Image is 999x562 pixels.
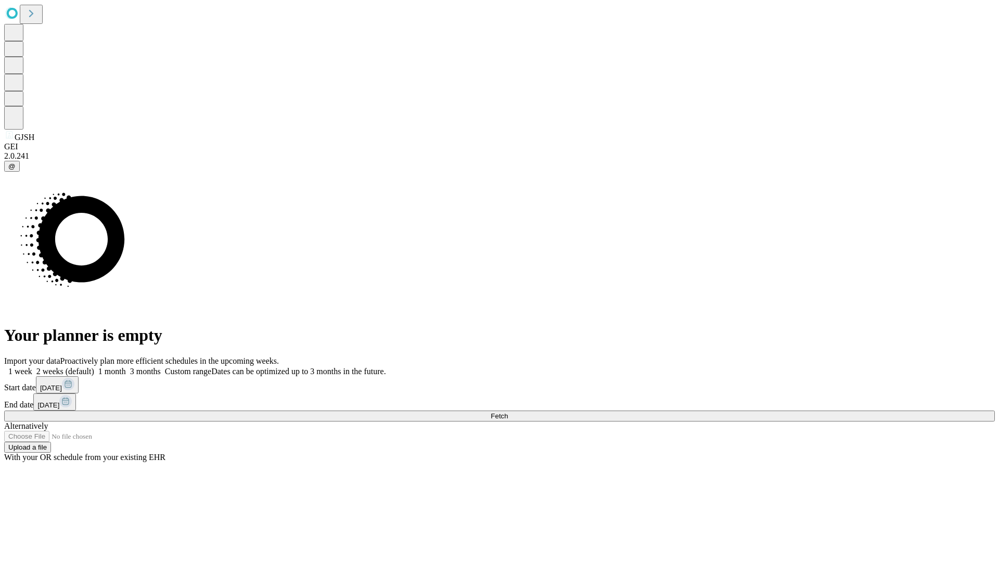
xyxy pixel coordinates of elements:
span: With your OR schedule from your existing EHR [4,453,165,462]
span: [DATE] [40,384,62,392]
div: Start date [4,376,995,393]
span: 3 months [130,367,161,376]
span: Custom range [165,367,211,376]
span: @ [8,162,16,170]
button: [DATE] [33,393,76,411]
div: End date [4,393,995,411]
span: Fetch [491,412,508,420]
button: Fetch [4,411,995,421]
button: Upload a file [4,442,51,453]
button: [DATE] [36,376,79,393]
span: Dates can be optimized up to 3 months in the future. [211,367,386,376]
div: GEI [4,142,995,151]
span: 2 weeks (default) [36,367,94,376]
span: 1 month [98,367,126,376]
span: 1 week [8,367,32,376]
span: [DATE] [37,401,59,409]
button: @ [4,161,20,172]
span: Alternatively [4,421,48,430]
span: Import your data [4,356,60,365]
span: GJSH [15,133,34,142]
h1: Your planner is empty [4,326,995,345]
span: Proactively plan more efficient schedules in the upcoming weeks. [60,356,279,365]
div: 2.0.241 [4,151,995,161]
